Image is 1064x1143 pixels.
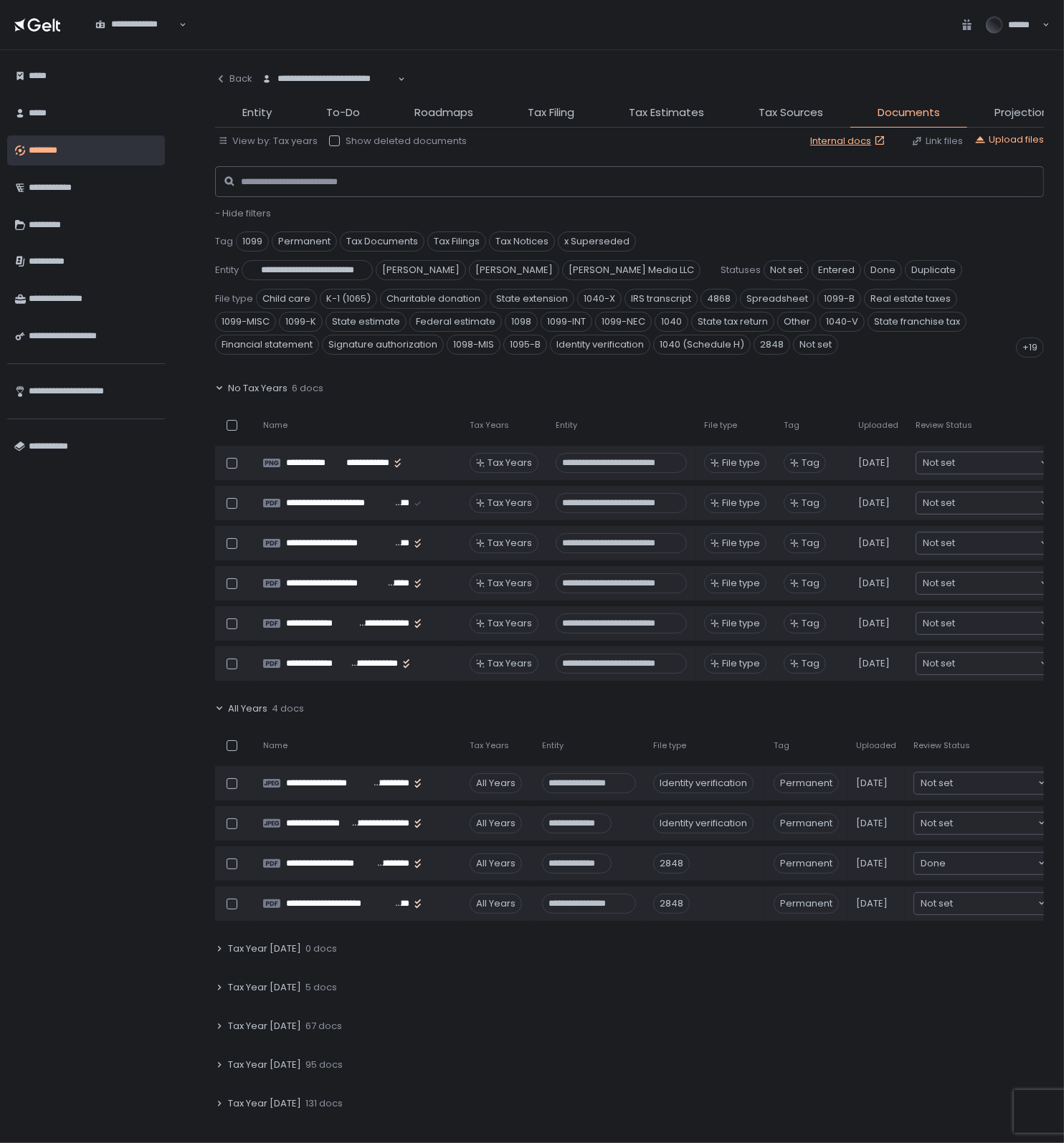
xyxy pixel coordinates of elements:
[595,312,652,332] span: 1099-NEC
[817,289,861,309] span: 1099-B
[541,312,592,332] span: 1099-INT
[488,577,532,590] span: Tax Years
[488,617,532,630] span: Tax Years
[856,817,888,830] span: [DATE]
[858,420,898,431] span: Uploaded
[305,1058,343,1071] span: 95 docs
[858,456,890,469] span: [DATE]
[490,289,574,309] span: State extension
[505,312,538,332] span: 1098
[562,260,700,280] span: [PERSON_NAME] Media LLC
[629,105,704,121] span: Tax Estimates
[722,537,760,550] span: File type
[858,537,890,550] span: [DATE]
[503,335,547,355] span: 1095-B
[470,420,509,431] span: Tax Years
[653,853,690,874] div: 2848
[427,231,486,252] span: Tax Filings
[774,773,839,793] span: Permanent
[655,312,688,332] span: 1040
[812,260,861,280] span: Entered
[878,105,940,121] span: Documents
[489,231,555,252] span: Tax Notices
[215,335,319,355] span: Financial statement
[376,260,466,280] span: [PERSON_NAME]
[921,896,953,911] span: Not set
[488,537,532,550] span: Tax Years
[864,260,902,280] span: Done
[722,657,760,670] span: File type
[774,813,839,833] span: Permanent
[470,813,522,833] div: All Years
[322,335,444,355] span: Signature authorization
[923,616,955,631] span: Not set
[1016,338,1044,358] div: +19
[215,264,239,277] span: Entity
[955,616,1039,631] input: Search for option
[228,702,267,715] span: All Years
[802,577,820,590] span: Tag
[653,813,754,833] div: Identity verification
[326,105,360,121] span: To-Do
[858,497,890,510] span: [DATE]
[263,740,288,751] span: Name
[228,981,301,994] span: Tax Year [DATE]
[488,657,532,670] span: Tax Years
[215,64,252,93] button: Back
[305,1020,342,1033] span: 67 docs
[740,289,814,309] span: Spreadsheet
[793,335,838,355] span: Not set
[215,235,233,248] span: Tag
[916,452,1053,474] div: Search for option
[802,617,820,630] span: Tag
[380,289,487,309] span: Charitable donation
[215,72,252,85] div: Back
[653,773,754,793] div: Identity verification
[624,289,698,309] span: IRS transcript
[95,31,178,45] input: Search for option
[856,897,888,910] span: [DATE]
[228,1058,301,1071] span: Tax Year [DATE]
[764,260,809,280] span: Not set
[868,312,966,332] span: State franchise tax
[911,135,963,148] button: Link files
[215,292,253,305] span: File type
[242,105,272,121] span: Entity
[704,420,737,431] span: File type
[923,656,955,671] span: Not set
[923,496,955,510] span: Not set
[923,576,955,590] span: Not set
[759,105,823,121] span: Tax Sources
[953,776,1037,790] input: Search for option
[916,420,972,431] span: Review Status
[722,577,760,590] span: File type
[774,894,839,914] span: Permanent
[320,289,377,309] span: K-1 (1065)
[955,536,1039,550] input: Search for option
[916,532,1053,554] div: Search for option
[722,497,760,510] span: File type
[414,105,473,121] span: Roadmaps
[340,231,424,252] span: Tax Documents
[228,382,288,395] span: No Tax Years
[802,456,820,469] span: Tag
[653,894,690,914] div: 2848
[914,813,1050,834] div: Search for option
[856,857,888,870] span: [DATE]
[864,289,957,309] span: Real estate taxes
[820,312,865,332] span: 1040-V
[215,312,276,332] span: 1099-MISC
[691,312,774,332] span: State tax return
[913,740,970,751] span: Review Status
[305,981,337,994] span: 5 docs
[722,617,760,630] span: File type
[777,312,817,332] span: Other
[272,231,337,252] span: Permanent
[228,1097,301,1110] span: Tax Year [DATE]
[921,856,946,871] span: Done
[946,856,1037,871] input: Search for option
[488,497,532,510] span: Tax Years
[994,105,1054,121] span: Projections
[953,896,1037,911] input: Search for option
[326,312,407,332] span: State estimate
